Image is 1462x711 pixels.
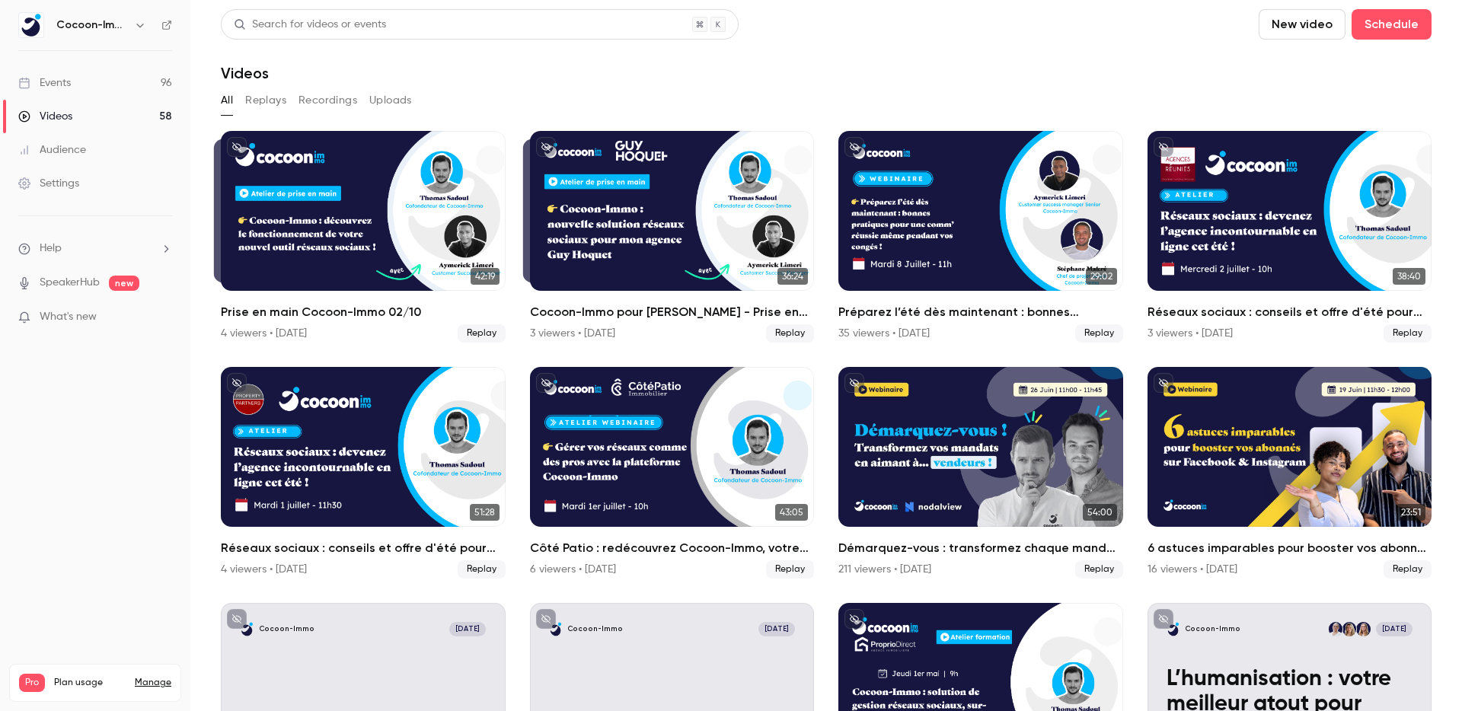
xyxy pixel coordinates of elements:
div: 211 viewers • [DATE] [838,562,931,577]
button: unpublished [227,373,247,393]
div: Settings [18,176,79,191]
span: Replay [766,324,814,343]
img: Pauline Salles [1356,622,1371,636]
img: test [549,622,563,636]
button: Uploads [369,88,412,113]
img: Marion Charpentier [1342,622,1357,636]
span: [DATE] [449,622,486,636]
span: Replay [1075,324,1123,343]
div: Search for videos or events [234,17,386,33]
span: 54:00 [1083,504,1117,521]
span: 43:05 [775,504,808,521]
button: unpublished [536,609,556,629]
button: unpublished [1154,137,1173,157]
div: Events [18,75,71,91]
div: 4 viewers • [DATE] [221,562,307,577]
img: Louna Salmeron [1329,622,1343,636]
img: L’humanisation : votre meilleur atout pour booster vos likes et votre visibilité ! [1167,622,1181,636]
a: 51:28Réseaux sociaux : conseils et offre d'été pour être l'agence incontournable en ligne cet été... [221,367,506,579]
img: Cocoon-Immo [19,13,43,37]
button: unpublished [227,137,247,157]
span: Replay [1384,560,1432,579]
div: 3 viewers • [DATE] [530,326,615,341]
a: SpeakerHub [40,275,100,291]
section: Videos [221,9,1432,702]
span: Help [40,241,62,257]
h6: Cocoon-Immo [56,18,128,33]
h2: 6 astuces imparables pour booster vos abonnés sur Facebook & Instagram [1148,539,1432,557]
button: unpublished [536,137,556,157]
a: 54:00Démarquez-vous : transformez chaque mandat en aimant à… vendeurs ! | Cocoon-Immo x Nodalview... [838,367,1123,579]
button: Recordings [298,88,357,113]
button: All [221,88,233,113]
li: Réseaux sociaux : conseils et offre d'été pour être l'agence incontournable en ligne cet été ! [221,367,506,579]
h2: Cocoon-Immo pour [PERSON_NAME] - Prise en main [530,303,815,321]
button: unpublished [844,373,864,393]
span: 29:02 [1086,268,1117,285]
span: Replay [458,560,506,579]
button: Schedule [1352,9,1432,40]
span: Replay [1075,560,1123,579]
a: 43:05Côté Patio : redécouvrez Cocoon-Immo, votre outil réseaux sociaux6 viewers • [DATE]Replay [530,367,815,579]
span: 42:19 [471,268,500,285]
span: 38:40 [1393,268,1425,285]
p: Cocoon-Immo [567,624,623,634]
a: 42:1942:19Prise en main Cocoon-Immo 02/104 viewers • [DATE]Replay [221,131,506,343]
span: 51:28 [470,504,500,521]
span: 23:51 [1397,504,1425,521]
button: New video [1259,9,1345,40]
span: Replay [766,560,814,579]
span: What's new [40,309,97,325]
div: 16 viewers • [DATE] [1148,562,1237,577]
span: Pro [19,674,45,692]
span: Replay [1384,324,1432,343]
span: [DATE] [758,622,795,636]
button: unpublished [1154,373,1173,393]
span: Plan usage [54,677,126,689]
li: Préparez l’été dès maintenant : bonnes pratiques pour une comm’ réussie même pendant vos congés [838,131,1123,343]
p: Cocoon-Immo [1185,624,1240,634]
li: Réseaux sociaux : conseils et offre d'été pour être l'agence incontournable en ligne cet été ! [1148,131,1432,343]
button: Replays [245,88,286,113]
li: 6 astuces imparables pour booster vos abonnés sur Facebook & Instagram [1148,367,1432,579]
a: Manage [135,677,171,689]
h2: Réseaux sociaux : conseils et offre d'été pour être l'agence incontournable en ligne cet été ! [221,539,506,557]
p: Cocoon-Immo [259,624,314,634]
span: Replay [458,324,506,343]
span: new [109,276,139,291]
h2: Préparez l’été dès maintenant : bonnes pratiques pour une comm’ réussie même pendant vos congés [838,303,1123,321]
img: Test [240,622,254,636]
div: 6 viewers • [DATE] [530,562,616,577]
div: 3 viewers • [DATE] [1148,326,1233,341]
span: [DATE] [1376,622,1413,636]
h1: Videos [221,64,269,82]
a: 36:2436:24Cocoon-Immo pour [PERSON_NAME] - Prise en main3 viewers • [DATE]Replay [530,131,815,343]
li: Cocoon-Immo pour Guy Hoquet - Prise en main [530,131,815,343]
li: Côté Patio : redécouvrez Cocoon-Immo, votre outil réseaux sociaux [530,367,815,579]
span: 36:24 [777,268,808,285]
div: Audience [18,142,86,158]
li: Démarquez-vous : transformez chaque mandat en aimant à… vendeurs ! | Cocoon-Immo x Nodalview [838,367,1123,579]
h2: Côté Patio : redécouvrez Cocoon-Immo, votre outil réseaux sociaux [530,539,815,557]
iframe: Noticeable Trigger [154,311,172,324]
button: unpublished [227,609,247,629]
li: help-dropdown-opener [18,241,172,257]
h2: Démarquez-vous : transformez chaque mandat en aimant à… vendeurs ! | Cocoon-Immo x Nodalview [838,539,1123,557]
h2: Prise en main Cocoon-Immo 02/10 [221,303,506,321]
a: 38:40Réseaux sociaux : conseils et offre d'été pour être l'agence incontournable en ligne cet été... [1148,131,1432,343]
button: unpublished [844,609,864,629]
li: Prise en main Cocoon-Immo 02/10 [221,131,506,343]
a: 23:516 astuces imparables pour booster vos abonnés sur Facebook & Instagram16 viewers • [DATE]Replay [1148,367,1432,579]
div: 4 viewers • [DATE] [221,326,307,341]
h2: Réseaux sociaux : conseils et offre d'été pour être l'agence incontournable en ligne cet été ! [1148,303,1432,321]
div: Videos [18,109,72,124]
a: 29:02Préparez l’été dès maintenant : bonnes pratiques pour une comm’ réussie même pendant vos con... [838,131,1123,343]
button: unpublished [844,137,864,157]
button: unpublished [536,373,556,393]
button: unpublished [1154,609,1173,629]
div: 35 viewers • [DATE] [838,326,930,341]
